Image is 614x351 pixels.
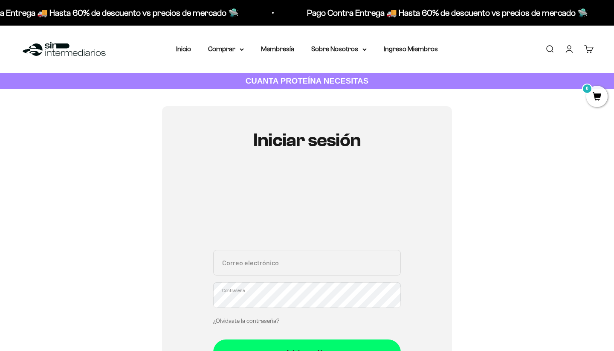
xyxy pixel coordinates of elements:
summary: Comprar [208,44,244,55]
mark: 0 [582,84,592,94]
a: ¿Olvidaste la contraseña? [213,318,279,324]
a: Ingreso Miembros [384,45,438,52]
strong: CUANTA PROTEÍNA NECESITAS [246,76,369,85]
a: Inicio [176,45,191,52]
a: 0 [586,93,608,102]
p: Pago Contra Entrega 🚚 Hasta 60% de descuento vs precios de mercado 🛸 [226,6,507,20]
iframe: Social Login Buttons [213,176,401,240]
h1: Iniciar sesión [213,130,401,151]
a: Membresía [261,45,294,52]
summary: Sobre Nosotros [311,44,367,55]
